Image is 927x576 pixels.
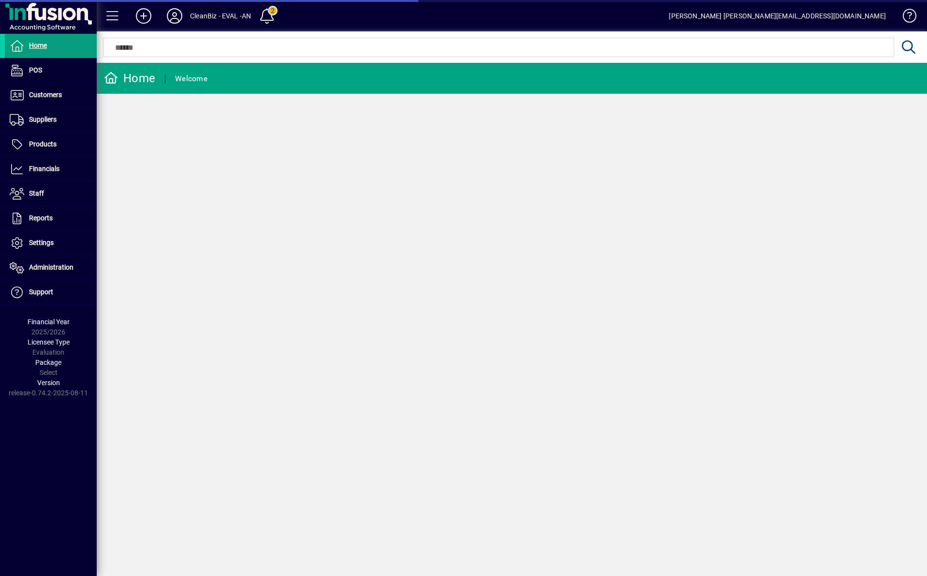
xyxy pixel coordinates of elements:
span: POS [29,66,42,74]
span: Reports [29,214,53,222]
button: Profile [159,7,190,25]
span: Customers [29,91,62,99]
div: [PERSON_NAME] [PERSON_NAME][EMAIL_ADDRESS][DOMAIN_NAME] [669,8,886,24]
span: Products [29,140,57,148]
a: Staff [5,182,97,206]
div: Home [104,71,155,86]
a: Financials [5,157,97,181]
span: Package [35,359,61,366]
span: Financials [29,165,59,173]
span: Home [29,42,47,49]
a: Products [5,132,97,157]
span: Financial Year [28,318,70,326]
a: Settings [5,231,97,255]
button: Add [128,7,159,25]
span: Administration [29,263,74,271]
a: Suppliers [5,108,97,132]
span: Version [37,379,60,387]
div: CleanBiz - EVAL -AN [190,8,251,24]
a: Administration [5,256,97,280]
span: Settings [29,239,54,246]
span: Staff [29,189,44,197]
span: Support [29,288,53,296]
a: POS [5,58,97,83]
a: Knowledge Base [896,2,915,33]
a: Support [5,280,97,304]
div: Welcome [175,71,207,86]
span: Licensee Type [28,338,70,346]
a: Customers [5,83,97,107]
span: Suppliers [29,115,57,123]
a: Reports [5,206,97,230]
